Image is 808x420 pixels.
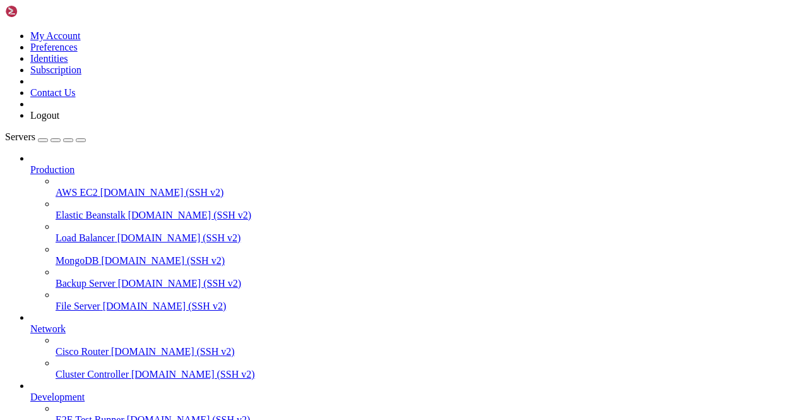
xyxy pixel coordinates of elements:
span: AWS EC2 [56,187,98,198]
a: AWS EC2 [DOMAIN_NAME] (SSH v2) [56,187,803,198]
li: Cluster Controller [DOMAIN_NAME] (SSH v2) [56,357,803,380]
a: Logout [30,110,59,121]
a: Cluster Controller [DOMAIN_NAME] (SSH v2) [56,369,803,380]
a: Cisco Router [DOMAIN_NAME] (SSH v2) [56,346,803,357]
span: Network [30,323,66,334]
a: Servers [5,131,86,142]
li: Production [30,153,803,312]
a: Development [30,392,803,403]
a: MongoDB [DOMAIN_NAME] (SSH v2) [56,255,803,267]
span: [DOMAIN_NAME] (SSH v2) [118,278,242,289]
a: Elastic Beanstalk [DOMAIN_NAME] (SSH v2) [56,210,803,221]
span: [DOMAIN_NAME] (SSH v2) [101,255,225,266]
li: MongoDB [DOMAIN_NAME] (SSH v2) [56,244,803,267]
li: Elastic Beanstalk [DOMAIN_NAME] (SSH v2) [56,198,803,221]
span: [DOMAIN_NAME] (SSH v2) [100,187,224,198]
span: [DOMAIN_NAME] (SSH v2) [117,232,241,243]
a: Contact Us [30,87,76,98]
a: Load Balancer [DOMAIN_NAME] (SSH v2) [56,232,803,244]
span: [DOMAIN_NAME] (SSH v2) [111,346,235,357]
a: My Account [30,30,81,41]
span: Backup Server [56,278,116,289]
li: Cisco Router [DOMAIN_NAME] (SSH v2) [56,335,803,357]
span: Cisco Router [56,346,109,357]
li: Load Balancer [DOMAIN_NAME] (SSH v2) [56,221,803,244]
a: Backup Server [DOMAIN_NAME] (SSH v2) [56,278,803,289]
li: Backup Server [DOMAIN_NAME] (SSH v2) [56,267,803,289]
span: Production [30,164,74,175]
a: File Server [DOMAIN_NAME] (SSH v2) [56,301,803,312]
a: Preferences [30,42,78,52]
a: Identities [30,53,68,64]
li: File Server [DOMAIN_NAME] (SSH v2) [56,289,803,312]
a: Production [30,164,803,176]
span: Elastic Beanstalk [56,210,126,220]
span: [DOMAIN_NAME] (SSH v2) [131,369,255,380]
span: Cluster Controller [56,369,129,380]
li: Network [30,312,803,380]
span: Development [30,392,85,402]
span: [DOMAIN_NAME] (SSH v2) [128,210,252,220]
span: Load Balancer [56,232,115,243]
img: Shellngn [5,5,78,18]
a: Subscription [30,64,81,75]
span: File Server [56,301,100,311]
span: [DOMAIN_NAME] (SSH v2) [103,301,227,311]
a: Network [30,323,803,335]
span: Servers [5,131,35,142]
span: MongoDB [56,255,98,266]
li: AWS EC2 [DOMAIN_NAME] (SSH v2) [56,176,803,198]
